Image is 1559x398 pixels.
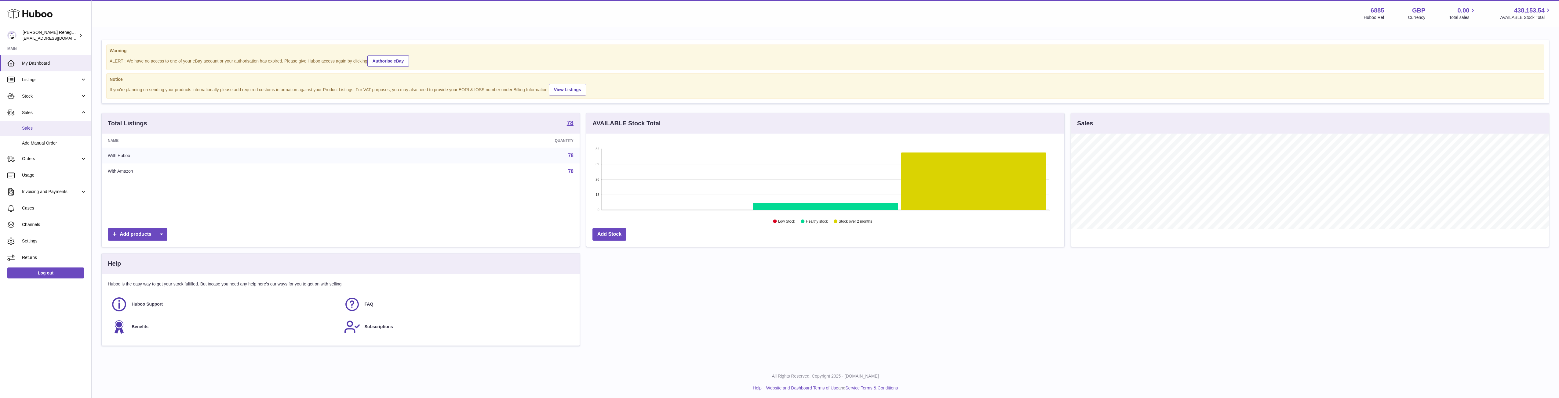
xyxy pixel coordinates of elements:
[363,134,580,148] th: Quantity
[1412,6,1425,15] strong: GBP
[16,35,21,40] img: tab_domain_overview_orange.svg
[102,148,363,163] td: With Huboo
[753,385,762,390] a: Help
[23,30,78,41] div: [PERSON_NAME] Renegade Productions -UK account
[61,35,66,40] img: tab_keywords_by_traffic_grey.svg
[592,119,661,127] h3: AVAILABLE Stock Total
[1077,119,1093,127] h3: Sales
[1371,6,1384,15] strong: 6885
[22,255,87,260] span: Returns
[778,219,795,224] text: Low Stock
[108,281,574,287] p: Huboo is the easy way to get your stock fulfilled. But incase you need any help here's our ways f...
[1514,6,1545,15] span: 438,153.54
[596,193,599,196] text: 13
[839,219,872,224] text: Stock over 2 months
[567,120,574,127] a: 78
[22,172,87,178] span: Usage
[132,324,148,330] span: Benefits
[567,120,574,126] strong: 78
[592,228,626,241] a: Add Stock
[22,140,87,146] span: Add Manual Order
[102,134,363,148] th: Name
[110,48,1541,54] strong: Warning
[344,319,571,335] a: Subscriptions
[108,119,147,127] h3: Total Listings
[764,385,898,391] li: and
[110,83,1541,95] div: If you're planning on sending your products internationally please add required customs informati...
[845,385,898,390] a: Service Terms & Conditions
[365,324,393,330] span: Subscriptions
[344,296,571,313] a: FAQ
[102,163,363,179] td: With Amazon
[22,60,87,66] span: My Dashboard
[110,77,1541,82] strong: Notice
[17,10,30,15] div: v 4.0.25
[596,147,599,151] text: 52
[766,385,838,390] a: Website and Dashboard Terms of Use
[22,156,80,162] span: Orders
[10,10,15,15] img: logo_orange.svg
[22,189,80,195] span: Invoicing and Payments
[110,54,1541,67] div: ALERT : We have no access to one of your eBay account or your authorisation has expired. Please g...
[1364,15,1384,20] div: Huboo Ref
[97,373,1554,379] p: All Rights Reserved. Copyright 2025 - [DOMAIN_NAME]
[23,36,55,40] div: Domain Overview
[596,177,599,181] text: 26
[22,93,80,99] span: Stock
[1449,15,1476,20] span: Total sales
[22,77,80,83] span: Listings
[1500,15,1552,20] span: AVAILABLE Stock Total
[22,238,87,244] span: Settings
[22,125,87,131] span: Sales
[67,36,103,40] div: Keywords by Traffic
[1458,6,1470,15] span: 0.00
[1408,15,1426,20] div: Currency
[108,260,121,268] h3: Help
[108,228,167,241] a: Add products
[22,205,87,211] span: Cases
[367,55,409,67] a: Authorise eBay
[549,84,586,95] a: View Listings
[16,16,67,21] div: Domain: [DOMAIN_NAME]
[111,296,338,313] a: Huboo Support
[806,219,828,224] text: Healthy stock
[132,301,163,307] span: Huboo Support
[568,169,574,174] a: 78
[365,301,373,307] span: FAQ
[1449,6,1476,20] a: 0.00 Total sales
[596,162,599,166] text: 39
[7,267,84,278] a: Log out
[111,319,338,335] a: Benefits
[22,110,80,116] span: Sales
[1500,6,1552,20] a: 438,153.54 AVAILABLE Stock Total
[597,208,599,212] text: 0
[7,31,16,40] img: directordarren@gmail.com
[10,16,15,21] img: website_grey.svg
[568,153,574,158] a: 78
[23,36,90,41] span: [EMAIL_ADDRESS][DOMAIN_NAME]
[22,222,87,228] span: Channels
